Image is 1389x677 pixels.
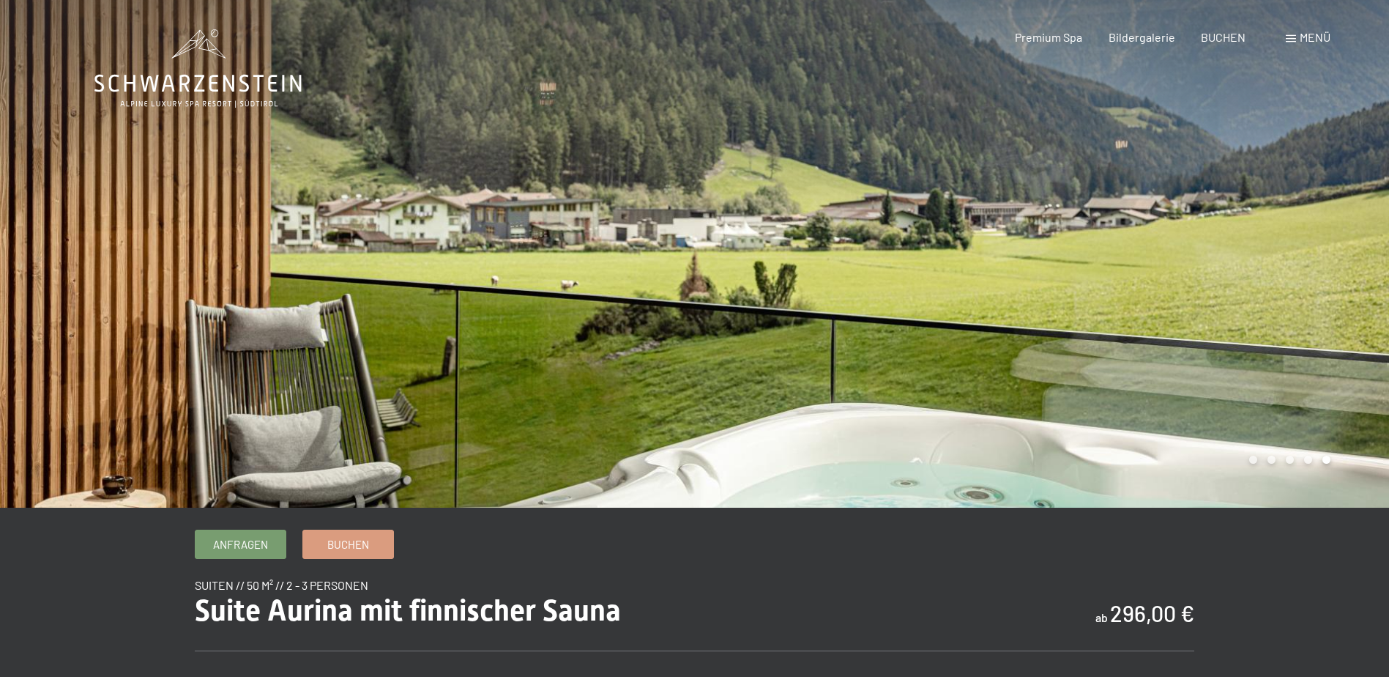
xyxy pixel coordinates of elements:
a: BUCHEN [1201,30,1245,44]
b: 296,00 € [1110,600,1194,626]
span: Anfragen [213,537,268,552]
a: Bildergalerie [1109,30,1175,44]
a: Premium Spa [1015,30,1082,44]
span: ab [1095,610,1108,624]
a: Anfragen [195,530,286,558]
span: Buchen [327,537,369,552]
span: Menü [1300,30,1330,44]
span: Suite Aurina mit finnischer Sauna [195,593,621,628]
span: Suiten // 50 m² // 2 - 3 Personen [195,578,368,592]
a: Buchen [303,530,393,558]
